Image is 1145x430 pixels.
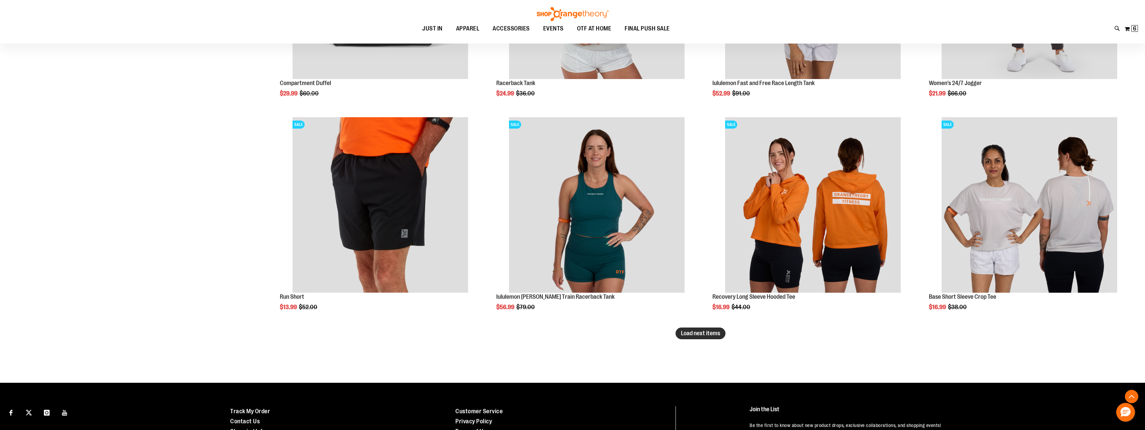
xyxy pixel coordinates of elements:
[276,114,484,328] div: product
[59,406,71,418] a: Visit our Youtube page
[929,304,947,310] span: $16.99
[577,21,612,36] span: OTF AT HOME
[570,21,618,37] a: OTF AT HOME
[455,418,492,425] a: Privacy Policy
[280,80,331,86] a: Compartment Duffel
[496,117,697,294] a: lululemon Wunder Train Racerback TankSALE
[516,90,536,97] span: $36.00
[536,21,570,37] a: EVENTS
[543,21,564,36] span: EVENTS
[731,304,751,310] span: $44.00
[422,21,443,36] span: JUST IN
[280,304,298,310] span: $13.99
[618,21,677,36] a: FINAL PUSH SALE
[293,121,305,129] span: SALE
[456,21,480,36] span: APPAREL
[41,406,53,418] a: Visit our Instagram page
[300,90,320,97] span: $60.00
[676,328,725,339] button: Load next items
[493,21,530,36] span: ACCESSORIES
[496,304,515,310] span: $56.99
[455,408,503,415] a: Customer Service
[486,21,536,37] a: ACCESSORIES
[712,304,730,310] span: $16.99
[750,406,1121,419] h4: Join the List
[509,121,521,129] span: SALE
[725,121,737,129] span: SALE
[5,406,17,418] a: Visit our Facebook page
[942,121,954,129] span: SALE
[509,117,685,293] img: lululemon Wunder Train Racerback Tank
[712,80,815,86] a: lululemon Fast and Free Race Length Tank
[625,21,670,36] span: FINAL PUSH SALE
[496,80,535,86] a: Racerback Tank
[750,422,1121,429] p: Be the first to know about new product drops, exclusive collaborations, and shopping events!
[496,90,515,97] span: $24.99
[1125,390,1138,403] button: Back To Top
[536,7,610,21] img: Shop Orangetheory
[230,408,270,415] a: Track My Order
[725,117,901,293] img: Main Image of Recovery Long Sleeve Hooded Tee
[1116,403,1135,422] button: Hello, have a question? Let’s chat.
[712,293,795,300] a: Recovery Long Sleeve Hooded Tee
[293,117,468,293] img: Product image for Run Short
[948,304,968,310] span: $38.00
[516,304,536,310] span: $79.00
[280,293,304,300] a: Run Short
[23,406,35,418] a: Visit our X page
[1133,25,1136,32] span: 6
[493,114,701,328] div: product
[929,293,996,300] a: Base Short Sleeve Crop Tee
[709,114,917,328] div: product
[449,21,486,37] a: APPAREL
[712,117,913,294] a: Main Image of Recovery Long Sleeve Hooded TeeSALE
[929,80,982,86] a: Women's 24/7 Jogger
[299,304,318,310] span: $52.00
[929,117,1130,294] a: Main Image of Base Short Sleeve Crop TeeSALE
[712,90,731,97] span: $52.99
[926,114,1133,328] div: product
[280,117,481,294] a: Product image for Run ShortSALE
[416,21,449,37] a: JUST IN
[948,90,967,97] span: $66.00
[929,90,947,97] span: $21.99
[681,330,720,337] span: Load next items
[230,418,260,425] a: Contact Us
[732,90,751,97] span: $91.00
[26,410,32,416] img: Twitter
[942,117,1117,293] img: Main Image of Base Short Sleeve Crop Tee
[496,293,615,300] a: lululemon [PERSON_NAME] Train Racerback Tank
[280,90,299,97] span: $29.99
